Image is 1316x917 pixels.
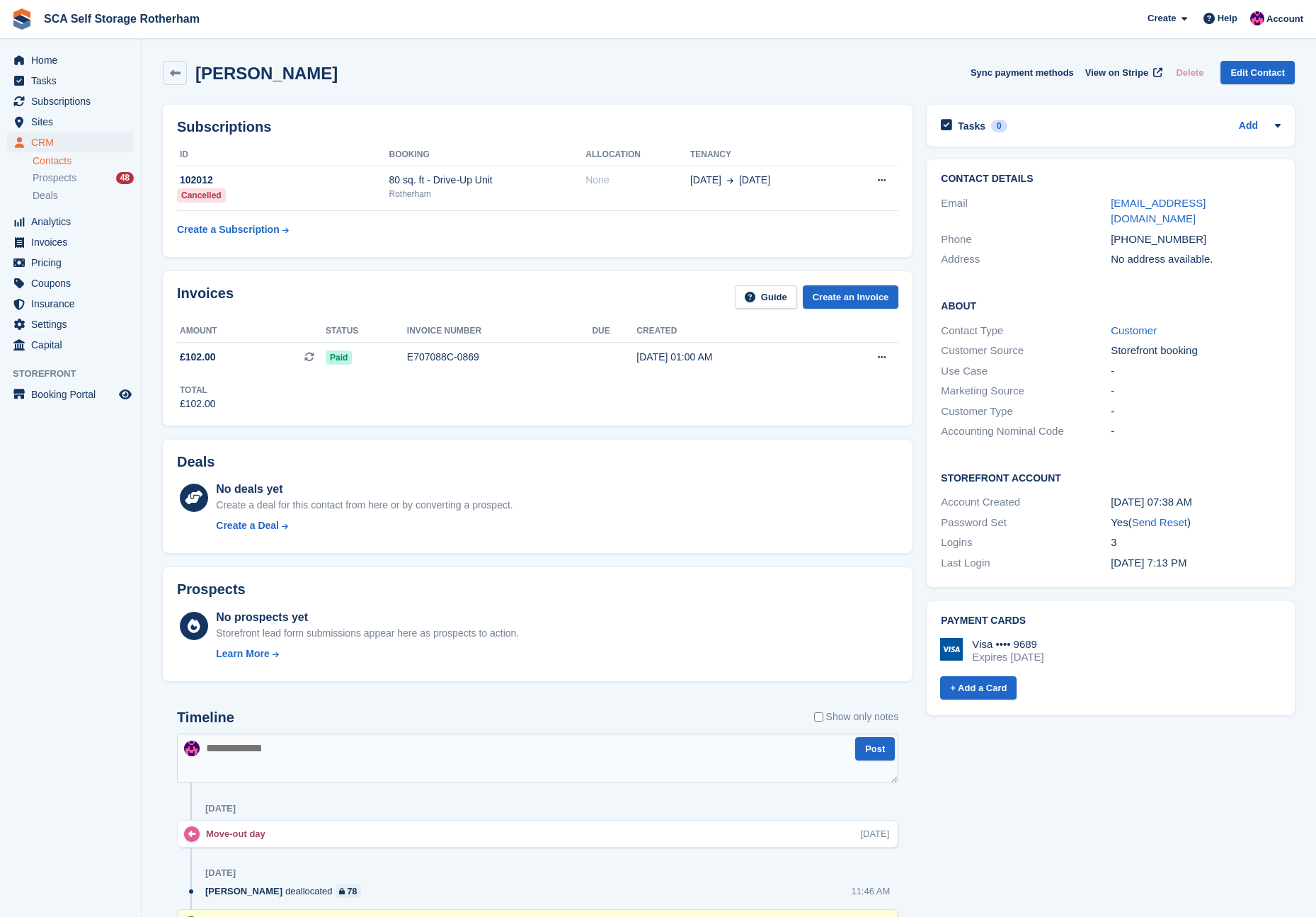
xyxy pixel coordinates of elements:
[7,232,134,252] a: menu
[7,91,134,111] a: menu
[1250,11,1264,25] img: Sam Chapman
[216,498,513,513] div: Create a deal for this contact from here or by converting a prospect.
[814,710,899,724] label: Show only notes
[177,320,326,343] th: Amount
[216,647,269,661] div: Learn More
[941,515,1111,531] div: Password Set
[177,119,898,135] h2: Subscriptions
[177,581,246,598] h2: Prospects
[735,285,797,309] a: Guide
[336,884,361,898] a: 78
[941,363,1111,380] div: Use Case
[7,335,134,355] a: menu
[1111,324,1157,336] a: Customer
[1111,535,1281,551] div: 3
[941,298,1281,312] h2: About
[941,232,1111,248] div: Phone
[31,232,116,252] span: Invoices
[205,803,236,814] div: [DATE]
[1266,12,1303,26] span: Account
[1111,251,1281,268] div: No address available.
[1111,232,1281,248] div: [PHONE_NUMBER]
[7,132,134,152] a: menu
[1111,557,1186,569] time: 2025-08-21 18:13:09 UTC
[1170,61,1209,84] button: Delete
[585,144,690,166] th: Allocation
[38,7,205,30] a: SCA Self Storage Rotherham
[177,710,234,726] h2: Timeline
[972,651,1043,663] div: Expires [DATE]
[216,609,519,626] div: No prospects yet
[177,222,280,237] div: Create a Subscription
[1111,343,1281,359] div: Storefront booking
[206,827,273,841] div: Move-out day
[1111,404,1281,420] div: -
[991,120,1007,132] div: 0
[11,8,33,30] img: stora-icon-8386f47178a22dfd0bd8f6a31ec36ba5ce8667c1dd55bd0f319d3a0aa187defe.svg
[7,212,134,232] a: menu
[7,294,134,314] a: menu
[972,638,1043,651] div: Visa •••• 9689
[941,555,1111,571] div: Last Login
[389,144,585,166] th: Booking
[195,64,338,83] h2: [PERSON_NAME]
[7,112,134,132] a: menu
[941,343,1111,359] div: Customer Source
[814,710,823,724] input: Show only notes
[31,212,116,232] span: Analytics
[389,188,585,200] div: Rotherham
[1085,66,1148,80] span: View on Stripe
[739,173,770,188] span: [DATE]
[940,638,963,661] img: Visa Logo
[31,50,116,70] span: Home
[177,217,289,243] a: Create a Subscription
[636,320,825,343] th: Created
[31,273,116,293] span: Coupons
[941,404,1111,420] div: Customer Type
[31,112,116,132] span: Sites
[1239,118,1258,135] a: Add
[326,320,407,343] th: Status
[1111,383,1281,399] div: -
[7,314,134,334] a: menu
[407,320,593,343] th: Invoice number
[33,171,76,185] span: Prospects
[31,132,116,152] span: CRM
[326,351,352,365] span: Paid
[1128,516,1191,528] span: ( )
[177,285,234,309] h2: Invoices
[855,737,895,761] button: Post
[941,423,1111,440] div: Accounting Nominal Code
[216,518,279,533] div: Create a Deal
[177,188,226,203] div: Cancelled
[1148,11,1176,25] span: Create
[31,71,116,91] span: Tasks
[941,195,1111,227] div: Email
[940,676,1017,700] a: + Add a Card
[941,251,1111,268] div: Address
[7,253,134,273] a: menu
[592,320,636,343] th: Due
[31,91,116,111] span: Subscriptions
[941,535,1111,551] div: Logins
[941,615,1281,627] h2: Payment cards
[690,144,842,166] th: Tenancy
[585,173,690,188] div: None
[205,867,236,879] div: [DATE]
[1080,61,1165,84] a: View on Stripe
[33,171,134,186] a: Prospects 48
[180,397,216,411] div: £102.00
[1111,197,1206,225] a: [EMAIL_ADDRESS][DOMAIN_NAME]
[860,827,889,841] div: [DATE]
[803,285,899,309] a: Create an Invoice
[33,189,58,203] span: Deals
[177,173,389,188] div: 102012
[205,884,282,898] span: [PERSON_NAME]
[941,470,1281,484] h2: Storefront Account
[180,384,216,397] div: Total
[184,741,200,756] img: Sam Chapman
[216,518,513,533] a: Create a Deal
[117,386,134,403] a: Preview store
[33,188,134,203] a: Deals
[958,120,985,132] h2: Tasks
